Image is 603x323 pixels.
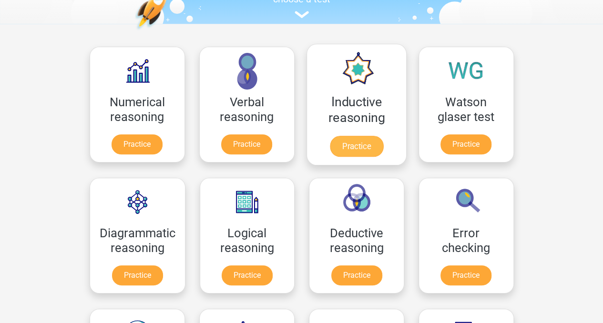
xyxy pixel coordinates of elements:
[329,136,383,157] a: Practice
[112,134,163,154] a: Practice
[112,265,163,285] a: Practice
[295,11,309,18] img: assessment
[331,265,382,285] a: Practice
[221,134,272,154] a: Practice
[440,265,491,285] a: Practice
[222,265,273,285] a: Practice
[440,134,491,154] a: Practice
